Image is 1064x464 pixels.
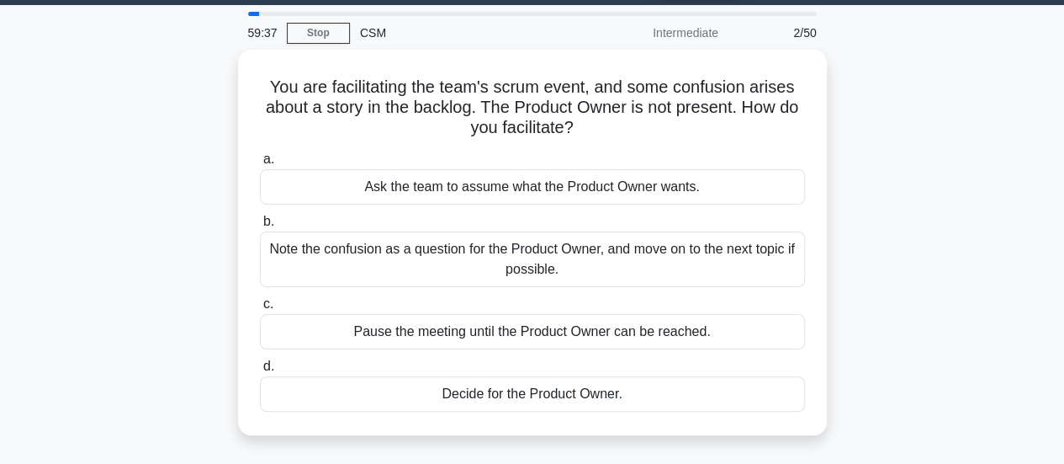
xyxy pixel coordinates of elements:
[263,359,274,373] span: d.
[287,23,350,44] a: Stop
[728,16,827,50] div: 2/50
[350,16,581,50] div: CSM
[260,169,805,205] div: Ask the team to assume what the Product Owner wants.
[258,77,807,139] h5: You are facilitating the team's scrum event, and some confusion arises about a story in the backl...
[260,232,805,287] div: Note the confusion as a question for the Product Owner, and move on to the next topic if possible.
[260,376,805,412] div: Decide for the Product Owner.
[238,16,287,50] div: 59:37
[263,296,273,311] span: c.
[263,152,274,166] span: a.
[260,314,805,349] div: Pause the meeting until the Product Owner can be reached.
[581,16,728,50] div: Intermediate
[263,214,274,228] span: b.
